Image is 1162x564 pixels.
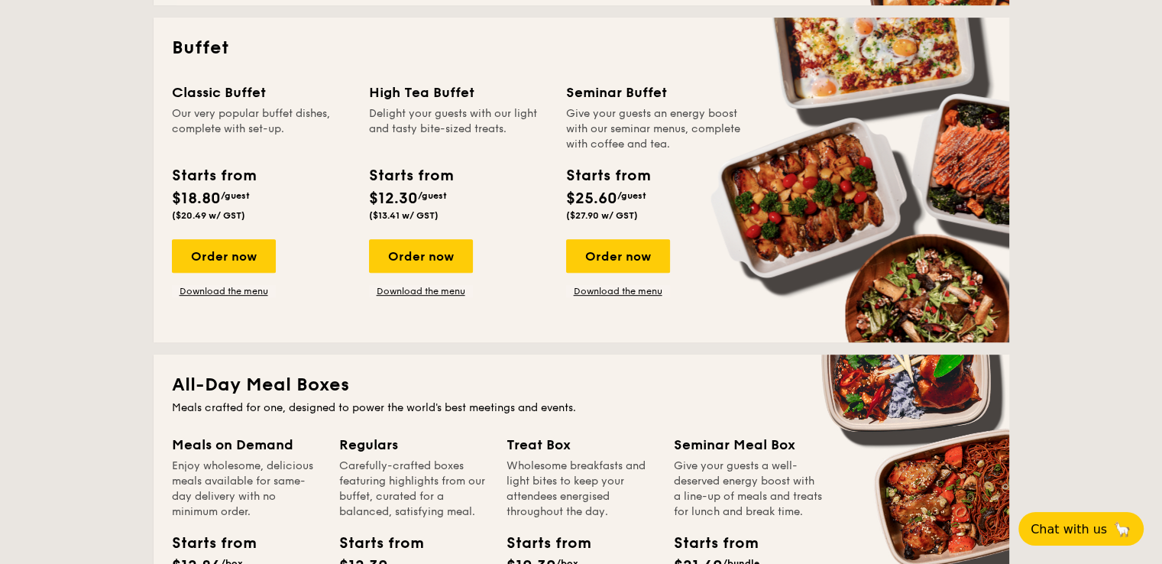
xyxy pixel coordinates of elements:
[172,239,276,273] div: Order now
[172,82,351,103] div: Classic Buffet
[566,210,638,221] span: ($27.90 w/ GST)
[566,164,649,187] div: Starts from
[369,106,548,152] div: Delight your guests with our light and tasty bite-sized treats.
[369,210,439,221] span: ($13.41 w/ GST)
[369,164,452,187] div: Starts from
[172,532,241,555] div: Starts from
[507,459,655,520] div: Wholesome breakfasts and light bites to keep your attendees energised throughout the day.
[172,190,221,208] span: $18.80
[507,434,655,455] div: Treat Box
[507,532,575,555] div: Starts from
[172,210,245,221] span: ($20.49 w/ GST)
[339,532,408,555] div: Starts from
[172,285,276,297] a: Download the menu
[172,373,991,397] h2: All-Day Meal Boxes
[674,434,823,455] div: Seminar Meal Box
[172,36,991,60] h2: Buffet
[617,190,646,201] span: /guest
[418,190,447,201] span: /guest
[369,190,418,208] span: $12.30
[566,239,670,273] div: Order now
[172,106,351,152] div: Our very popular buffet dishes, complete with set-up.
[674,459,823,520] div: Give your guests a well-deserved energy boost with a line-up of meals and treats for lunch and br...
[172,164,255,187] div: Starts from
[172,434,321,455] div: Meals on Demand
[1018,512,1144,546] button: Chat with us🦙
[674,532,743,555] div: Starts from
[566,106,745,152] div: Give your guests an energy boost with our seminar menus, complete with coffee and tea.
[566,285,670,297] a: Download the menu
[566,82,745,103] div: Seminar Buffet
[172,400,991,416] div: Meals crafted for one, designed to power the world's best meetings and events.
[369,239,473,273] div: Order now
[339,459,488,520] div: Carefully-crafted boxes featuring highlights from our buffet, curated for a balanced, satisfying ...
[172,459,321,520] div: Enjoy wholesome, delicious meals available for same-day delivery with no minimum order.
[1113,520,1131,538] span: 🦙
[566,190,617,208] span: $25.60
[221,190,250,201] span: /guest
[339,434,488,455] div: Regulars
[1031,522,1107,536] span: Chat with us
[369,82,548,103] div: High Tea Buffet
[369,285,473,297] a: Download the menu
